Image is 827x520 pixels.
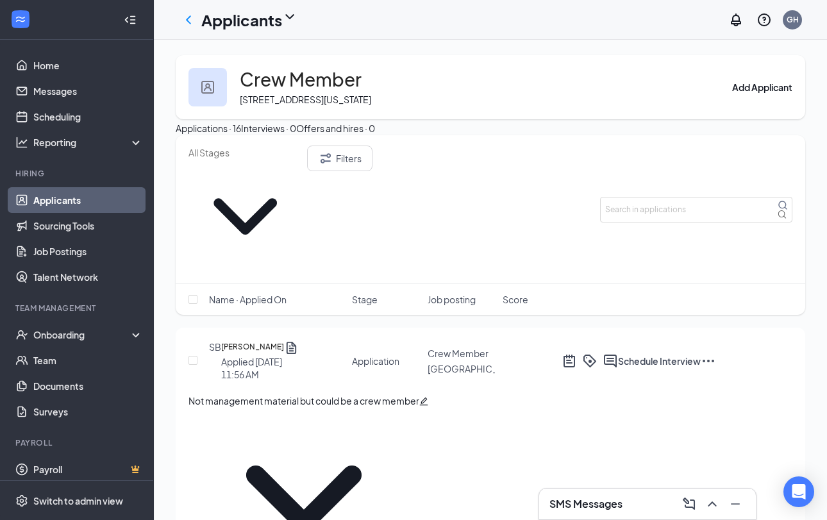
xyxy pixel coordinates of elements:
button: ComposeMessage [679,494,699,514]
svg: WorkstreamLogo [14,13,27,26]
span: Crew Member [428,348,489,359]
div: Team Management [15,303,140,314]
span: edit [419,397,428,406]
svg: QuestionInfo [756,12,772,28]
svg: Collapse [124,13,137,26]
span: Name · Applied On [209,293,287,306]
button: Add Applicant [732,80,792,94]
svg: ActiveNote [562,353,577,369]
a: Messages [33,78,143,104]
svg: ChevronUp [705,496,720,512]
span: Not management material but could be a crew member [188,395,419,407]
div: Applications · 16 [176,121,241,135]
a: Talent Network [33,264,143,290]
a: Surveys [33,399,143,424]
a: Scheduling [33,104,143,130]
span: Job posting [428,293,476,306]
svg: Document [284,340,299,355]
button: ChevronUp [702,494,723,514]
span: Stage [352,293,378,306]
a: Home [33,53,143,78]
div: Reporting [33,136,144,149]
svg: Filter [318,151,333,166]
div: SB [209,340,221,353]
a: Sourcing Tools [33,213,143,239]
svg: UserCheck [15,328,28,341]
button: Filter Filters [307,146,372,171]
div: Open Intercom Messenger [783,476,814,507]
input: All Stages [188,146,302,160]
a: PayrollCrown [33,457,143,482]
div: GH [787,14,799,25]
div: Application [352,355,399,367]
svg: ActiveChat [603,353,618,369]
h5: [PERSON_NAME] [221,340,284,355]
svg: Ellipses [701,353,716,369]
svg: MagnifyingGlass [778,200,788,210]
div: Onboarding [33,328,132,341]
span: [STREET_ADDRESS][US_STATE] [240,94,371,105]
div: Applied [DATE] 11:56 AM [221,355,299,381]
h1: Applicants [201,9,282,31]
svg: Notifications [728,12,744,28]
svg: ChevronLeft [181,12,196,28]
svg: ComposeMessage [681,496,697,512]
a: Job Postings [33,239,143,264]
a: Team [33,348,143,373]
h3: Crew Member [240,69,362,90]
svg: Minimize [728,496,743,512]
a: Applicants [33,187,143,213]
input: Search in applications [600,197,792,222]
button: Schedule Interview [618,353,701,369]
span: Score [503,293,528,306]
div: Offers and hires · 0 [296,121,375,135]
svg: Settings [15,494,28,507]
svg: ChevronDown [188,160,302,273]
button: Minimize [725,494,746,514]
svg: ActiveTag [582,353,597,369]
svg: ChevronDown [282,9,297,24]
h3: SMS Messages [549,497,622,511]
div: Payroll [15,437,140,448]
img: user icon [201,81,214,94]
div: Interviews · 0 [241,121,296,135]
span: [GEOGRAPHIC_DATA] [428,363,521,374]
a: Documents [33,373,143,399]
svg: Analysis [15,136,28,149]
div: Hiring [15,168,140,179]
div: Switch to admin view [33,494,123,507]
